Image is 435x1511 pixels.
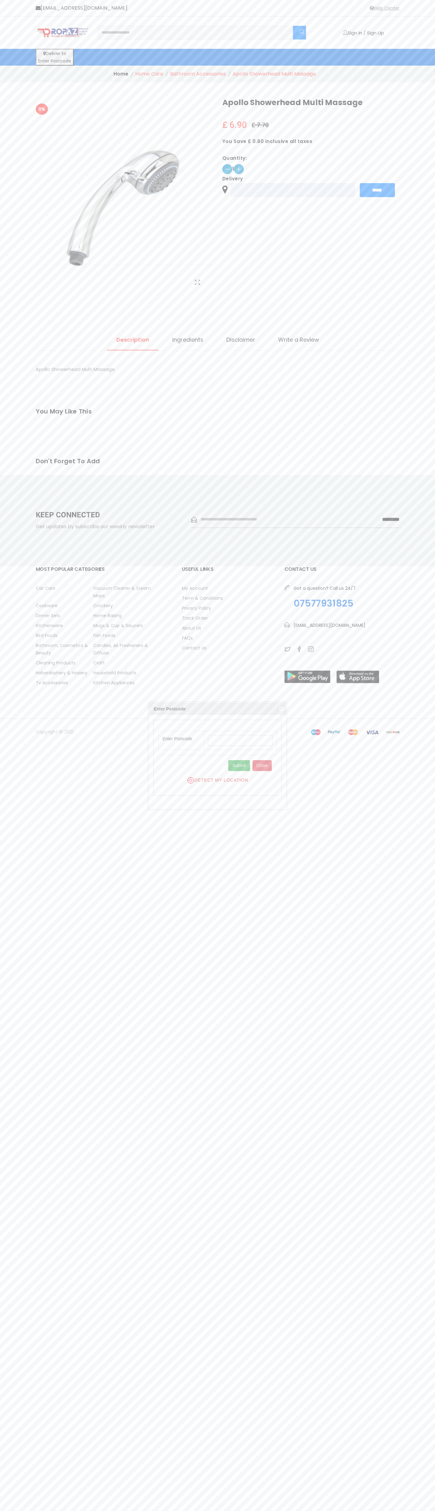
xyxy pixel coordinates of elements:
p: Got a question? Call us 24/7 [294,585,356,592]
h3: Most Popular Categories [36,566,151,572]
a: 07577931825 [294,598,356,609]
span: Enter Postcode [154,705,268,713]
a: Household Products [93,669,151,677]
button: Submit [228,760,250,771]
a: Kitchen Appliances [93,679,151,686]
a: Haberdashery & Hosiery [36,669,93,677]
a: My Account [182,585,275,592]
a: Tv Accessories [36,679,93,686]
h3: useful links [182,566,275,572]
a: About Us [182,624,275,632]
a: [EMAIL_ADDRESS][DOMAIN_NAME] [36,4,127,12]
a: Kitchenware [36,622,93,629]
a: Disclaimer [217,336,265,350]
a: Vacuum Cleaner & Steam Mops [93,585,151,599]
img: app-store [336,671,379,683]
a: Dinner Sets [36,612,93,619]
a: Candles, Air Fresheners & Diffuse [93,642,151,657]
a: Fish Foods [93,632,151,639]
h2: Apollo Showerhead Multi Massage [222,98,400,107]
button: DETECT MY LOCATION [158,776,276,784]
span: Quantity: [222,155,400,162]
a: Home Baking [93,612,151,619]
li: Apollo Showerhead Multi Massage [233,70,316,78]
span: 11% [36,104,48,115]
span: You Save £ 0.80 Inclusive all taxes [222,139,400,144]
li: Home Care [135,70,163,78]
a: Crockery [93,602,151,609]
span: 1 [222,164,400,174]
p: Copyright © 2021 [36,728,213,736]
a: Cookware [36,602,93,609]
a: Bathroom, Cosmetics & Beauty [36,642,93,657]
a: Sign In / Sign Up [343,30,384,35]
img: location-detect [187,777,194,784]
a: Write a Review [269,336,328,350]
h2: Don't Forget To Add [36,458,400,464]
a: Description [107,336,159,350]
a: Bird Foods [36,632,93,639]
a: Mugs & Cup & Saucers [93,622,151,629]
img: play-store [285,671,330,683]
span: Delivery [222,176,400,181]
button: Close [252,760,272,771]
img: qty-plus [234,164,244,174]
h3: Contact Us [285,566,400,572]
a: Car Care [36,585,93,592]
button: Close [278,706,284,712]
p: [EMAIL_ADDRESS][DOMAIN_NAME] [294,621,365,629]
img: logo [36,27,89,38]
p: Apollo Showerhead Multi Massage [36,365,400,374]
img: APOLLO-SHOWERHEAD-MULTI-MASSAGE-30-11_APOLLO_SHOWERHEAD_MULTI_MASSAGE_.jpeg [36,119,213,296]
a: Home [113,70,128,77]
li: Bathroom Accessories [170,70,226,78]
span: £ 6.90 [222,122,247,129]
a: Privacy Policy [182,604,275,612]
a: Term & Conditions [182,594,275,602]
a: Cleaning Products [36,659,93,667]
h2: You May Like This [36,408,400,414]
a: Help Center [369,4,400,12]
a: Track Order [182,614,275,622]
a: FAQs [182,634,275,642]
a: Ingredients [163,336,213,350]
button: Deliver toEnter Postcode [36,49,74,66]
a: Contact Us [182,644,275,652]
span: £ 7.70 [252,122,269,129]
a: Craft [93,659,151,667]
td: Enter Postcode [159,731,204,750]
img: qty-minus [222,164,232,174]
h2: keep connected [36,511,182,520]
p: Get updates by subscribe our weekly newsletter [36,523,182,530]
